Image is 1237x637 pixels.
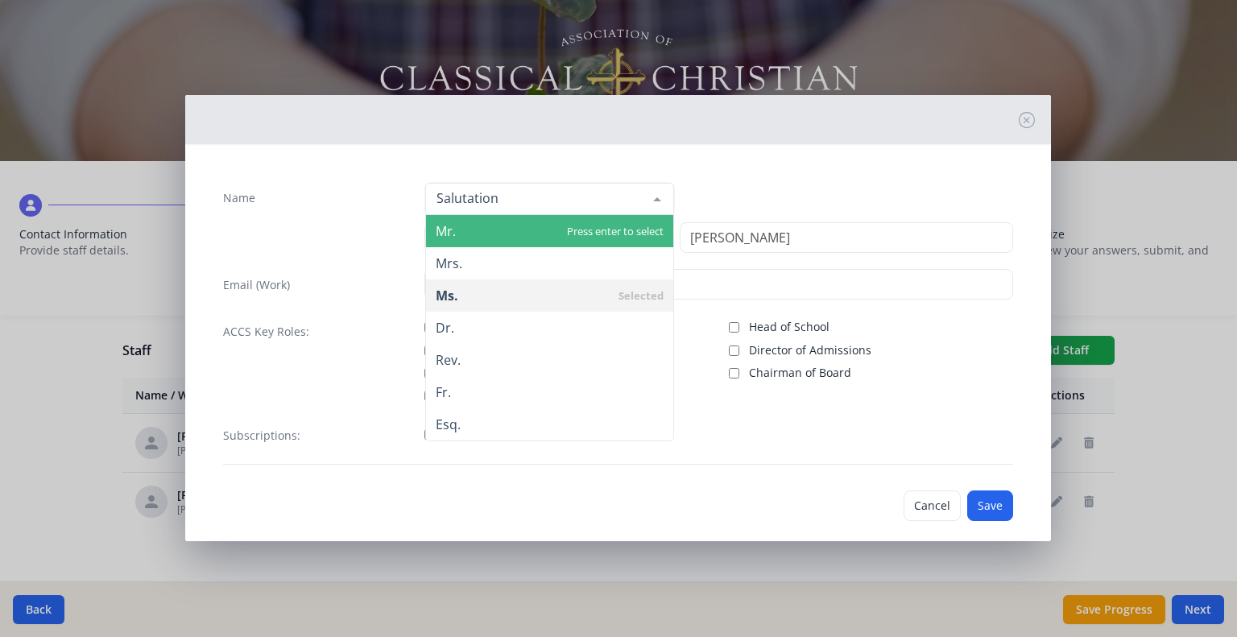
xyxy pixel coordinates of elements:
[749,342,871,358] span: Director of Admissions
[424,345,435,356] input: Public Contact
[424,391,435,401] input: Billing Contact
[436,383,451,401] span: Fr.
[729,368,739,378] input: Chairman of Board
[729,322,739,333] input: Head of School
[749,319,829,335] span: Head of School
[436,287,458,304] span: Ms.
[432,190,641,206] input: Salutation
[436,254,462,272] span: Mrs.
[729,345,739,356] input: Director of Admissions
[436,416,461,433] span: Esq.
[680,222,1013,253] input: Last Name
[223,277,290,293] label: Email (Work)
[424,222,673,253] input: First Name
[223,428,300,444] label: Subscriptions:
[749,365,851,381] span: Chairman of Board
[424,429,435,440] input: TCD Magazine
[223,324,309,340] label: ACCS Key Roles:
[424,322,435,333] input: ACCS Account Manager
[904,490,961,521] button: Cancel
[223,190,255,206] label: Name
[436,222,456,240] span: Mr.
[967,490,1013,521] button: Save
[436,351,461,369] span: Rev.
[436,319,454,337] span: Dr.
[424,269,1013,300] input: contact@site.com
[424,368,435,378] input: Board Member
